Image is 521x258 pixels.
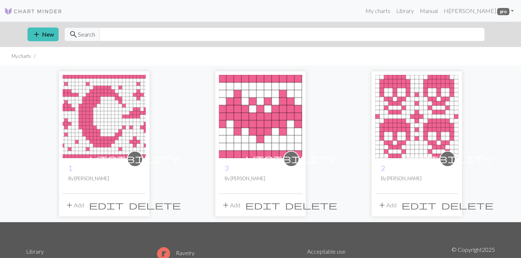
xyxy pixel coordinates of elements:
button: Delete [126,198,183,212]
button: Add [63,198,86,212]
span: visibility [246,153,336,164]
span: visibility [90,153,180,164]
span: delete [441,200,494,210]
img: Logo [4,7,62,16]
a: 3 [219,112,302,119]
i: Edit [89,201,124,210]
button: Edit [86,198,126,212]
button: Add [219,198,243,212]
span: delete [129,200,181,210]
a: 2 [375,112,458,119]
span: add [378,200,386,210]
span: add [65,200,74,210]
a: Library [393,4,417,18]
i: Edit [245,201,280,210]
span: delete [285,200,337,210]
p: By [PERSON_NAME] [225,175,296,182]
span: visibility [402,153,493,164]
a: My charts [363,4,393,18]
button: Edit [243,198,283,212]
li: My charts [12,53,31,60]
a: 2 [381,164,385,172]
button: New [27,28,59,41]
a: Hi[PERSON_NAME] pro [441,4,517,18]
i: private [402,152,493,166]
img: 3 [219,75,302,158]
img: 2 [375,75,458,158]
p: By [PERSON_NAME] [381,175,453,182]
i: private [90,152,180,166]
a: 1 [68,164,72,172]
p: By [PERSON_NAME] [68,175,140,182]
a: Manual [417,4,441,18]
span: Search [78,30,95,39]
span: add [32,29,41,39]
button: Add [375,198,399,212]
button: Edit [399,198,439,212]
a: Library [26,248,44,255]
a: Acceptable use [307,248,346,255]
a: Ravelry [157,249,195,256]
span: search [69,29,78,39]
a: 1 [63,112,146,119]
span: edit [402,200,436,210]
span: edit [245,200,280,210]
i: private [246,152,336,166]
span: edit [89,200,124,210]
button: Delete [439,198,496,212]
button: Delete [283,198,340,212]
i: Edit [402,201,436,210]
img: 1 [63,75,146,158]
span: add [221,200,230,210]
span: pro [497,8,509,15]
a: 3 [225,164,229,172]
